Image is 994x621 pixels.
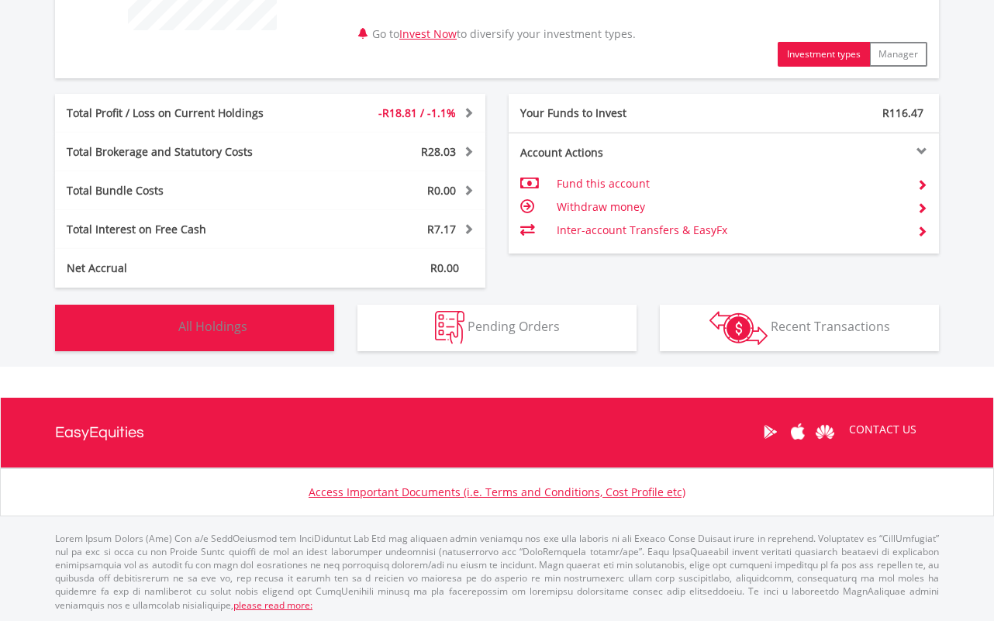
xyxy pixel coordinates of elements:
button: All Holdings [55,305,334,351]
button: Recent Transactions [660,305,939,351]
button: Manager [869,42,927,67]
div: Total Profit / Loss on Current Holdings [55,105,306,121]
img: holdings-wht.png [142,311,175,344]
a: Access Important Documents (i.e. Terms and Conditions, Cost Profile etc) [309,485,685,499]
span: -R18.81 / -1.1% [378,105,456,120]
a: CONTACT US [838,408,927,451]
a: Huawei [811,408,838,456]
a: Invest Now [399,26,457,41]
span: Recent Transactions [771,318,890,335]
img: transactions-zar-wht.png [709,311,768,345]
div: Total Bundle Costs [55,183,306,198]
img: pending_instructions-wht.png [435,311,464,344]
div: Net Accrual [55,260,306,276]
a: Apple [784,408,811,456]
button: Pending Orders [357,305,637,351]
td: Fund this account [557,172,905,195]
span: R0.00 [430,260,459,275]
span: All Holdings [178,318,247,335]
a: please read more: [233,599,312,612]
div: Your Funds to Invest [509,105,724,121]
span: R28.03 [421,144,456,159]
button: Investment types [778,42,870,67]
div: Account Actions [509,145,724,160]
span: Pending Orders [468,318,560,335]
td: Withdraw money [557,195,905,219]
span: R116.47 [882,105,923,120]
span: R0.00 [427,183,456,198]
a: EasyEquities [55,398,144,467]
p: Lorem Ipsum Dolors (Ame) Con a/e SeddOeiusmod tem InciDiduntut Lab Etd mag aliquaen admin veniamq... [55,532,939,612]
td: Inter-account Transfers & EasyFx [557,219,905,242]
div: Total Interest on Free Cash [55,222,306,237]
span: R7.17 [427,222,456,236]
a: Google Play [757,408,784,456]
div: Total Brokerage and Statutory Costs [55,144,306,160]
